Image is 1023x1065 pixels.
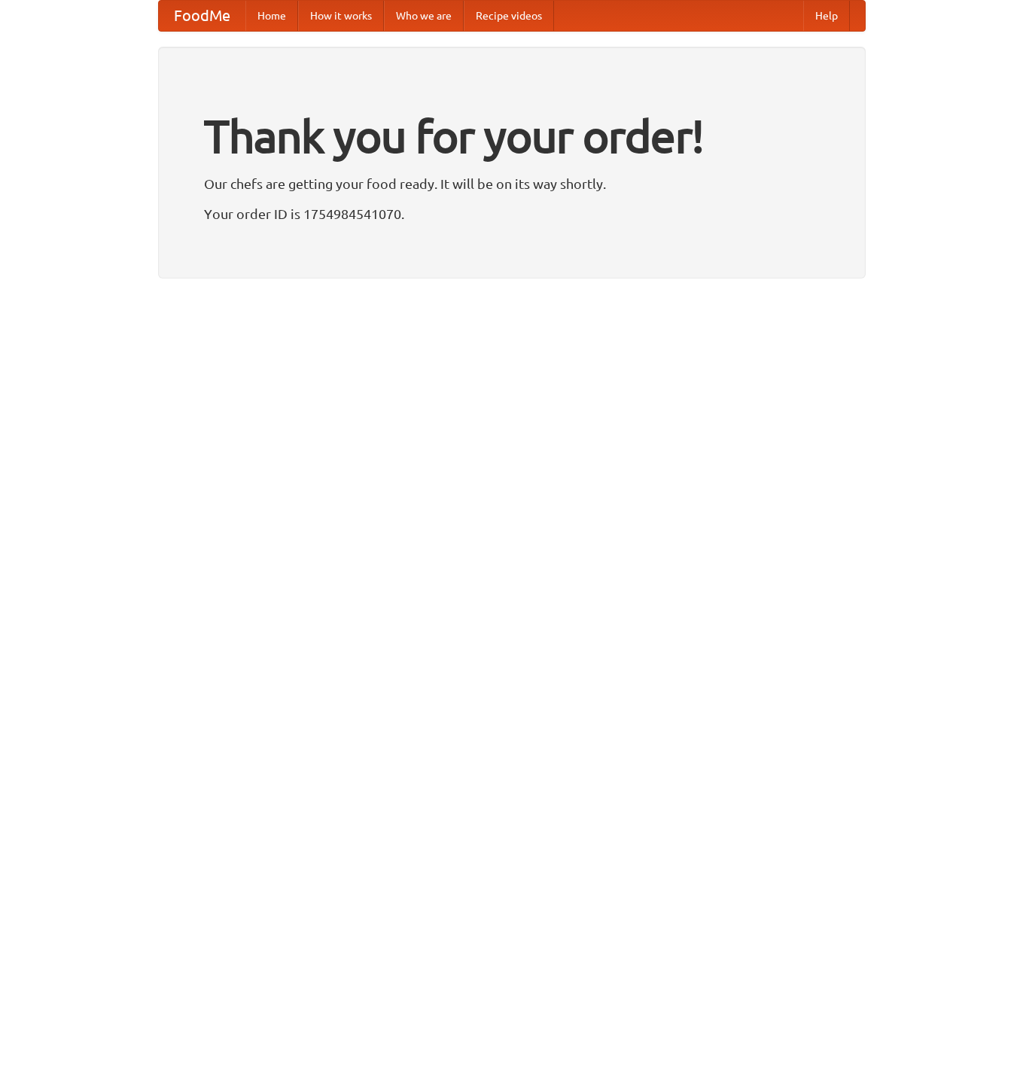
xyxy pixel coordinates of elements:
a: How it works [298,1,384,31]
a: Help [803,1,850,31]
p: Our chefs are getting your food ready. It will be on its way shortly. [204,172,820,195]
a: Who we are [384,1,464,31]
a: FoodMe [159,1,245,31]
h1: Thank you for your order! [204,100,820,172]
p: Your order ID is 1754984541070. [204,202,820,225]
a: Recipe videos [464,1,554,31]
a: Home [245,1,298,31]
